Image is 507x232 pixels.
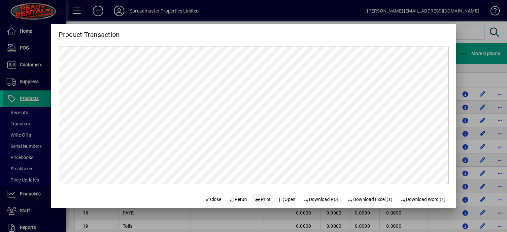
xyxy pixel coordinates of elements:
h2: Product Transaction [51,24,128,40]
span: Close [204,196,221,203]
a: Download PDF [301,194,342,206]
span: Print [255,196,271,203]
span: Download PDF [303,196,340,203]
button: Close [201,194,224,206]
span: Rerun [229,196,247,203]
button: Download Word (1) [398,194,449,206]
button: Print [252,194,273,206]
span: Download Word (1) [400,196,446,203]
span: Download Excel (1) [347,196,392,203]
button: Download Excel (1) [345,194,395,206]
a: Open [276,194,298,206]
span: Open [279,196,295,203]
